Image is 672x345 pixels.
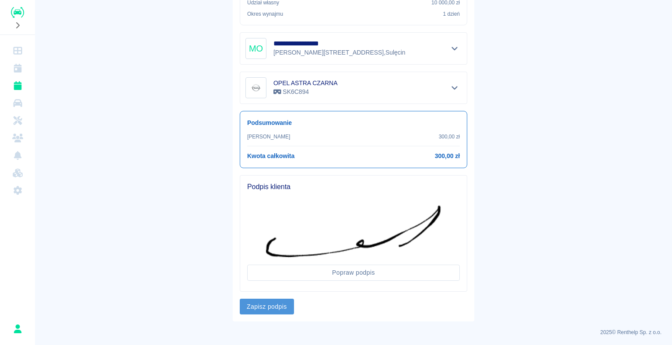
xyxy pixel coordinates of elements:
[247,152,294,161] h6: Kwota całkowita
[11,20,24,31] button: Rozwiń nawigację
[3,112,31,129] a: Serwisy
[3,42,31,59] a: Dashboard
[448,82,462,94] button: Pokaż szczegóły
[439,133,460,141] p: 300,00 zł
[247,265,460,281] button: Popraw podpis
[443,10,460,18] p: 1 dzień
[247,10,283,18] p: Okres wynajmu
[247,79,265,97] img: Image
[3,164,31,182] a: Widget WWW
[3,129,31,147] a: Klienci
[3,59,31,77] a: Kalendarz
[247,133,290,141] p: [PERSON_NAME]
[3,147,31,164] a: Powiadomienia
[8,320,27,338] button: Rafał Płaza
[273,79,337,87] h6: OPEL ASTRA CZARNA
[273,87,337,97] p: SK6C894
[448,42,462,55] button: Pokaż szczegóły
[3,182,31,199] a: Ustawienia
[247,183,460,191] span: Podpis klienta
[435,152,460,161] h6: 300,00 zł
[3,77,31,94] a: Rezerwacje
[266,205,441,258] img: Podpis
[11,7,24,18] img: Renthelp
[245,38,266,59] div: MO
[273,48,406,57] p: [PERSON_NAME][STREET_ADDRESS] , Sulęcin
[3,94,31,112] a: Flota
[247,118,460,128] h6: Podsumowanie
[45,328,661,336] p: 2025 © Renthelp Sp. z o.o.
[240,299,294,315] button: Zapisz podpis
